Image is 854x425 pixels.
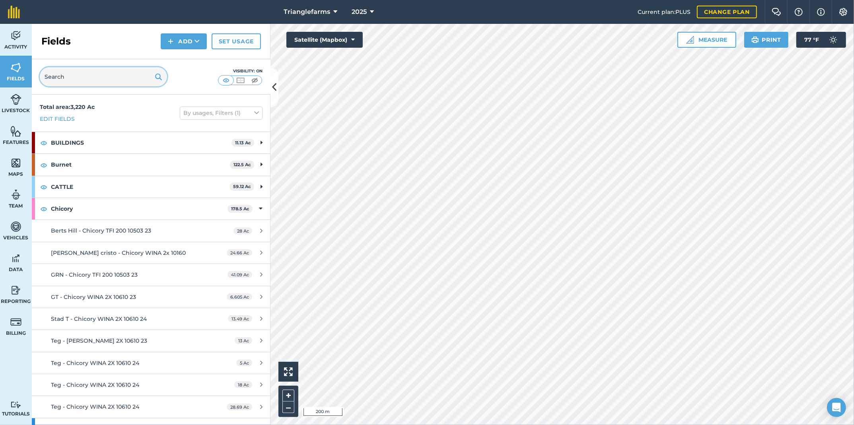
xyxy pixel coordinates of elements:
img: svg+xml;base64,PHN2ZyB4bWxucz0iaHR0cDovL3d3dy53My5vcmcvMjAwMC9zdmciIHdpZHRoPSIxOCIgaGVpZ2h0PSIyNC... [40,160,47,170]
img: Two speech bubbles overlapping with the left bubble in the forefront [772,8,781,16]
button: Print [744,32,789,48]
strong: Total area : 3,220 Ac [40,103,95,111]
img: svg+xml;base64,PHN2ZyB4bWxucz0iaHR0cDovL3d3dy53My5vcmcvMjAwMC9zdmciIHdpZHRoPSIxOCIgaGVpZ2h0PSIyNC... [40,138,47,147]
a: Change plan [697,6,757,18]
span: 24.66 Ac [227,249,252,256]
button: By usages, Filters (1) [180,107,263,119]
img: svg+xml;base64,PHN2ZyB4bWxucz0iaHR0cDovL3d3dy53My5vcmcvMjAwMC9zdmciIHdpZHRoPSIxNyIgaGVpZ2h0PSIxNy... [817,7,825,17]
span: GT - Chicory WINA 2X 10610 23 [51,293,136,301]
a: Stad T - Chicory WINA 2X 10610 2413.49 Ac [32,308,270,330]
input: Search [40,67,167,86]
img: svg+xml;base64,PHN2ZyB4bWxucz0iaHR0cDovL3d3dy53My5vcmcvMjAwMC9zdmciIHdpZHRoPSIxNCIgaGVpZ2h0PSIyNC... [168,37,173,46]
a: GT - Chicory WINA 2X 10610 236.605 Ac [32,286,270,308]
img: svg+xml;base64,PD94bWwgdmVyc2lvbj0iMS4wIiBlbmNvZGluZz0idXRmLTgiPz4KPCEtLSBHZW5lcmF0b3I6IEFkb2JlIE... [10,284,21,296]
button: – [282,402,294,413]
img: A question mark icon [794,8,803,16]
button: Measure [677,32,736,48]
img: svg+xml;base64,PHN2ZyB4bWxucz0iaHR0cDovL3d3dy53My5vcmcvMjAwMC9zdmciIHdpZHRoPSI1NiIgaGVpZ2h0PSI2MC... [10,125,21,137]
div: Burnet122.5 Ac [32,154,270,175]
img: svg+xml;base64,PD94bWwgdmVyc2lvbj0iMS4wIiBlbmNvZGluZz0idXRmLTgiPz4KPCEtLSBHZW5lcmF0b3I6IEFkb2JlIE... [10,221,21,233]
span: Current plan : PLUS [638,8,691,16]
strong: Chicory [51,198,228,219]
img: svg+xml;base64,PHN2ZyB4bWxucz0iaHR0cDovL3d3dy53My5vcmcvMjAwMC9zdmciIHdpZHRoPSIxOCIgaGVpZ2h0PSIyNC... [40,204,47,213]
span: 5 Ac [236,359,252,366]
a: Set usage [212,33,261,49]
div: CATTLE59.12 Ac [32,176,270,198]
img: svg+xml;base64,PD94bWwgdmVyc2lvbj0iMS4wIiBlbmNvZGluZz0idXRmLTgiPz4KPCEtLSBHZW5lcmF0b3I6IEFkb2JlIE... [10,252,21,264]
span: Trianglefarms [284,7,330,17]
button: Satellite (Mapbox) [286,32,363,48]
img: svg+xml;base64,PHN2ZyB4bWxucz0iaHR0cDovL3d3dy53My5vcmcvMjAwMC9zdmciIHdpZHRoPSI1MCIgaGVpZ2h0PSI0MC... [235,76,245,84]
a: [PERSON_NAME] cristo - Chicory WINA 2x 1016024.66 Ac [32,242,270,264]
img: svg+xml;base64,PD94bWwgdmVyc2lvbj0iMS4wIiBlbmNvZGluZz0idXRmLTgiPz4KPCEtLSBHZW5lcmF0b3I6IEFkb2JlIE... [10,93,21,105]
img: svg+xml;base64,PD94bWwgdmVyc2lvbj0iMS4wIiBlbmNvZGluZz0idXRmLTgiPz4KPCEtLSBHZW5lcmF0b3I6IEFkb2JlIE... [825,32,841,48]
a: Teg - Chicory WINA 2X 10610 245 Ac [32,352,270,374]
strong: 11.13 Ac [235,140,251,146]
strong: Burnet [51,154,230,175]
div: Open Intercom Messenger [827,398,846,417]
img: A cog icon [838,8,848,16]
img: svg+xml;base64,PHN2ZyB4bWxucz0iaHR0cDovL3d3dy53My5vcmcvMjAwMC9zdmciIHdpZHRoPSIxOCIgaGVpZ2h0PSIyNC... [40,182,47,192]
span: 41.09 Ac [228,271,252,278]
span: GRN - Chicory TFI 200 10503 23 [51,271,138,278]
span: 13.49 Ac [228,315,252,322]
strong: 59.12 Ac [233,184,251,189]
span: 28.69 Ac [227,404,252,410]
strong: 122.5 Ac [233,162,251,167]
img: svg+xml;base64,PD94bWwgdmVyc2lvbj0iMS4wIiBlbmNvZGluZz0idXRmLTgiPz4KPCEtLSBHZW5lcmF0b3I6IEFkb2JlIE... [10,401,21,409]
img: Four arrows, one pointing top left, one top right, one bottom right and the last bottom left [284,367,293,376]
img: svg+xml;base64,PHN2ZyB4bWxucz0iaHR0cDovL3d3dy53My5vcmcvMjAwMC9zdmciIHdpZHRoPSI1NiIgaGVpZ2h0PSI2MC... [10,62,21,74]
img: Ruler icon [686,36,694,44]
div: Visibility: On [218,68,263,74]
span: 28 Ac [233,227,252,234]
span: 77 ° F [804,32,819,48]
img: svg+xml;base64,PHN2ZyB4bWxucz0iaHR0cDovL3d3dy53My5vcmcvMjAwMC9zdmciIHdpZHRoPSIxOSIgaGVpZ2h0PSIyNC... [155,72,162,82]
button: Add [161,33,207,49]
span: Berts Hill - Chicory TFI 200 10503 23 [51,227,151,234]
strong: BUILDINGS [51,132,231,153]
img: svg+xml;base64,PD94bWwgdmVyc2lvbj0iMS4wIiBlbmNvZGluZz0idXRmLTgiPz4KPCEtLSBHZW5lcmF0b3I6IEFkb2JlIE... [10,189,21,201]
span: Teg - Chicory WINA 2X 10610 24 [51,381,139,388]
span: 18 Ac [234,381,252,388]
span: 6.605 Ac [227,293,252,300]
h2: Fields [41,35,71,48]
img: fieldmargin Logo [8,6,20,18]
strong: 178.5 Ac [231,206,249,212]
span: 2025 [352,7,367,17]
button: 77 °F [796,32,846,48]
strong: CATTLE [51,176,230,198]
span: [PERSON_NAME] cristo - Chicory WINA 2x 10160 [51,249,186,256]
span: 13 Ac [235,337,252,344]
img: svg+xml;base64,PHN2ZyB4bWxucz0iaHR0cDovL3d3dy53My5vcmcvMjAwMC9zdmciIHdpZHRoPSIxOSIgaGVpZ2h0PSIyNC... [751,35,759,45]
a: GRN - Chicory TFI 200 10503 2341.09 Ac [32,264,270,285]
span: Stad T - Chicory WINA 2X 10610 24 [51,315,147,322]
a: Berts Hill - Chicory TFI 200 10503 2328 Ac [32,220,270,241]
img: svg+xml;base64,PHN2ZyB4bWxucz0iaHR0cDovL3d3dy53My5vcmcvMjAwMC9zdmciIHdpZHRoPSI1MCIgaGVpZ2h0PSI0MC... [221,76,231,84]
span: Teg - Chicory WINA 2X 10610 24 [51,359,139,367]
img: svg+xml;base64,PD94bWwgdmVyc2lvbj0iMS4wIiBlbmNvZGluZz0idXRmLTgiPz4KPCEtLSBHZW5lcmF0b3I6IEFkb2JlIE... [10,30,21,42]
img: svg+xml;base64,PHN2ZyB4bWxucz0iaHR0cDovL3d3dy53My5vcmcvMjAwMC9zdmciIHdpZHRoPSI1MCIgaGVpZ2h0PSI0MC... [250,76,260,84]
button: + [282,390,294,402]
div: BUILDINGS11.13 Ac [32,132,270,153]
img: svg+xml;base64,PD94bWwgdmVyc2lvbj0iMS4wIiBlbmNvZGluZz0idXRmLTgiPz4KPCEtLSBHZW5lcmF0b3I6IEFkb2JlIE... [10,316,21,328]
a: Teg - [PERSON_NAME] 2X 10610 2313 Ac [32,330,270,351]
a: Teg - Chicory WINA 2X 10610 2428.69 Ac [32,396,270,417]
a: Edit fields [40,114,75,123]
a: Teg - Chicory WINA 2X 10610 2418 Ac [32,374,270,396]
div: Chicory178.5 Ac [32,198,270,219]
img: svg+xml;base64,PHN2ZyB4bWxucz0iaHR0cDovL3d3dy53My5vcmcvMjAwMC9zdmciIHdpZHRoPSI1NiIgaGVpZ2h0PSI2MC... [10,157,21,169]
span: Teg - [PERSON_NAME] 2X 10610 23 [51,337,147,344]
span: Teg - Chicory WINA 2X 10610 24 [51,403,139,410]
